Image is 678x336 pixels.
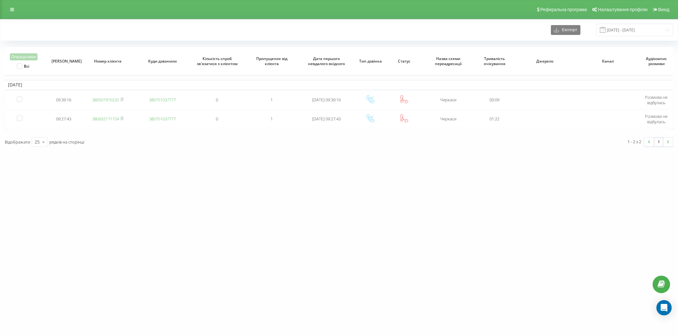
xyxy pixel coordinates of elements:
[149,97,176,103] a: 380751037777
[598,7,647,12] span: Налаштування профілю
[17,64,29,69] label: Всі
[627,138,641,145] div: 1 - 2 з 2
[645,113,668,124] span: Розмова не відбулась
[645,94,668,105] span: Розмова не відбулась
[92,97,119,103] a: 380501910220
[47,91,80,109] td: 09:39:16
[51,59,76,64] span: [PERSON_NAME]
[421,91,476,109] td: Черкаси
[92,116,119,122] a: 380932171724
[149,116,176,122] a: 380751037777
[305,56,348,66] span: Дата першого невдалого вхідного
[216,97,218,103] span: 0
[141,59,184,64] span: Куди дзвонили
[583,59,634,64] span: Канал
[392,59,416,64] span: Статус
[250,56,293,66] span: Пропущених від клієнта
[540,7,587,12] span: Реферальна програма
[5,80,673,90] td: [DATE]
[358,59,383,64] span: Тип дзвінка
[49,139,84,145] span: рядків на сторінці
[312,116,341,122] span: [DATE] 09:27:43
[654,138,663,146] a: 1
[271,97,273,103] span: 1
[86,59,130,64] span: Номер клієнта
[559,28,577,32] span: Експорт
[480,56,509,66] span: Тривалість очікування
[644,56,668,66] span: Аудіозапис розмови
[476,110,513,128] td: 01:22
[216,116,218,122] span: 0
[476,91,513,109] td: 00:09
[656,300,672,315] div: Open Intercom Messenger
[421,110,476,128] td: Черкаси
[271,116,273,122] span: 1
[47,110,80,128] td: 09:27:43
[658,7,669,12] span: Вихід
[5,139,30,145] span: Відображати
[427,56,470,66] span: Назва схеми переадресації
[312,97,341,103] span: [DATE] 09:39:16
[519,59,571,64] span: Джерело
[35,139,40,145] div: 25
[551,25,580,35] button: Експорт
[195,56,239,66] span: Кількість спроб зв'язатися з клієнтом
